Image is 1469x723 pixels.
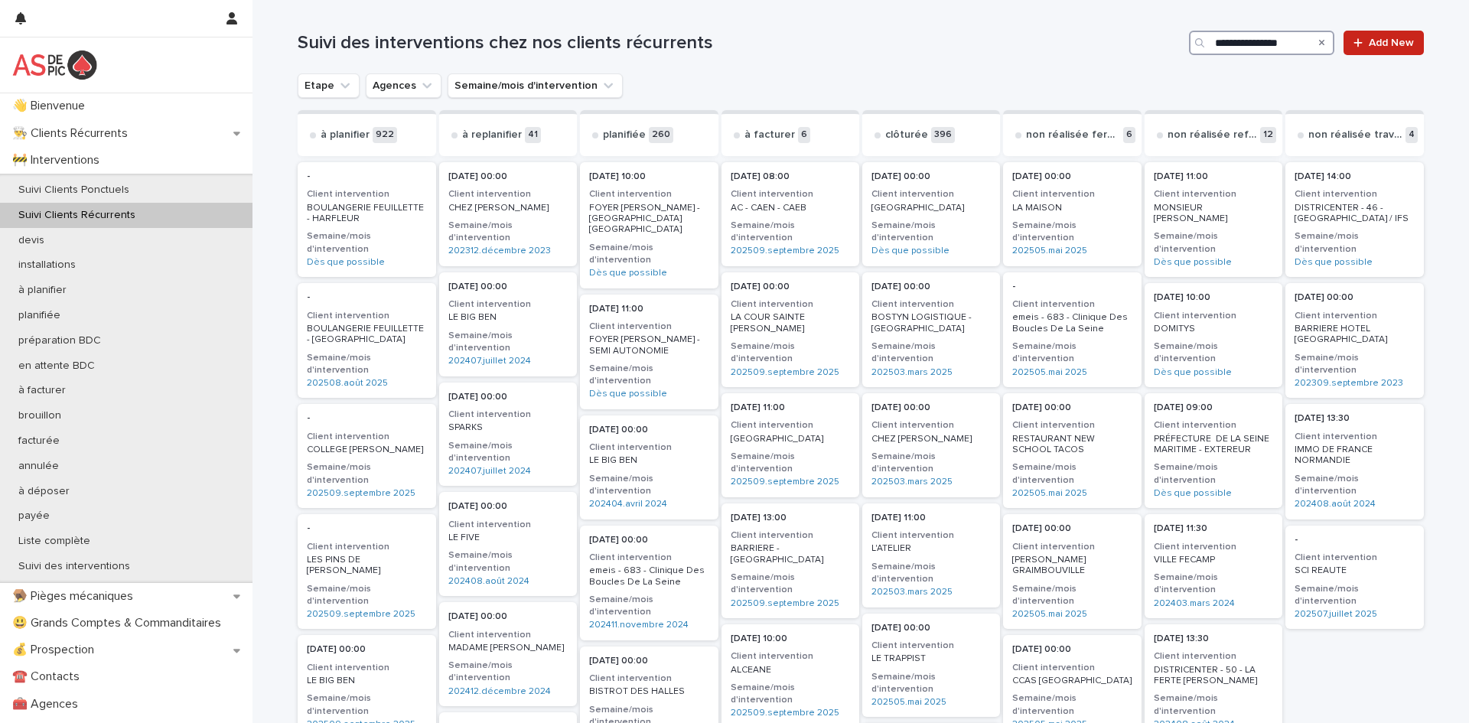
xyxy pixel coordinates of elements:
a: [DATE] 00:00Client interventionLE TRAPPISTSemaine/mois d'intervention202505.mai 2025 [862,614,1000,718]
a: 202503.mars 2025 [871,477,953,487]
p: PRÉFECTURE DE LA SEINE MARITIME - EXTEREUR [1154,434,1273,456]
h3: Semaine/mois d'intervention [589,363,708,387]
a: 202403.mars 2024 [1154,598,1235,609]
img: yKcqic14S0S6KrLdrqO6 [12,50,97,80]
a: Dès que possible [871,246,949,256]
a: 202312.décembre 2023 [448,246,551,256]
p: BOSTYN LOGISTIQUE - [GEOGRAPHIC_DATA] [871,312,991,334]
h3: Semaine/mois d'intervention [871,561,991,585]
a: -Client interventionemeis - 683 - Clinique Des Boucles De La SeineSemaine/mois d'intervention2025... [1003,272,1141,387]
div: [DATE] 11:00Client intervention[GEOGRAPHIC_DATA]Semaine/mois d'intervention202509.septembre 2025 [721,393,859,497]
p: LE FIVE [448,532,568,543]
p: planifiée [6,309,73,322]
div: -Client interventionBOULANGERIE FEUILLETTE - [GEOGRAPHIC_DATA]Semaine/mois d'intervention202508.a... [298,283,435,398]
p: installations [6,259,88,272]
a: Dès que possible [589,268,667,278]
p: IMMO DE FRANCE NORMANDIE [1295,445,1414,467]
h3: Semaine/mois d'intervention [448,549,568,574]
button: Agences [366,73,441,98]
p: annulée [6,460,71,473]
div: -Client interventionSCI REAUTESemaine/mois d'intervention202507.juillet 2025 [1285,526,1423,630]
p: [DATE] 13:00 [731,513,850,523]
p: COLLEGE [PERSON_NAME] [307,445,426,455]
div: [DATE] 11:00Client interventionL'ATELIERSemaine/mois d'intervention202503.mars 2025 [862,503,1000,607]
p: 👨‍🍳 Clients Récurrents [6,126,140,141]
p: FOYER [PERSON_NAME] - [GEOGRAPHIC_DATA] [GEOGRAPHIC_DATA] [589,203,708,236]
a: 202505.mai 2025 [1012,367,1087,378]
a: Dès que possible [589,389,667,399]
a: -Client interventionLES PINS DE [PERSON_NAME]Semaine/mois d'intervention202509.septembre 2025 [298,514,435,629]
h3: Client intervention [448,629,568,641]
h3: Semaine/mois d'intervention [1012,692,1132,717]
p: [DATE] 00:00 [1012,402,1132,413]
a: [DATE] 00:00Client interventionBARRIERE HOTEL [GEOGRAPHIC_DATA]Semaine/mois d'intervention202309.... [1285,283,1423,398]
p: [DATE] 11:00 [1154,171,1273,182]
a: 202503.mars 2025 [871,367,953,378]
p: DISTRICENTER - 46 - [GEOGRAPHIC_DATA] / IFS [1295,203,1414,225]
p: CHEZ [PERSON_NAME] [448,203,568,213]
h3: Semaine/mois d'intervention [731,220,850,244]
h3: Client intervention [448,519,568,531]
a: 202407.juillet 2024 [448,466,531,477]
p: BARRIERE - [GEOGRAPHIC_DATA] [731,543,850,565]
p: [DATE] 00:00 [448,171,568,182]
a: -Client interventionBOULANGERIE FEUILLETTE - HARFLEURSemaine/mois d'interventionDès que possible [298,162,435,277]
div: [DATE] 00:00Client interventionLE BIG BENSemaine/mois d'intervention202407.juillet 2024 [439,272,577,376]
p: FOYER [PERSON_NAME] - SEMI AUTONOMIE [589,334,708,357]
h3: Semaine/mois d'intervention [1154,692,1273,717]
div: [DATE] 11:00Client interventionMONSIEUR [PERSON_NAME]Semaine/mois d'interventionDès que possible [1145,162,1282,277]
a: 202407.juillet 2024 [448,356,531,366]
a: 202509.septembre 2025 [731,246,839,256]
a: [DATE] 00:00Client interventionMADAME [PERSON_NAME]Semaine/mois d'intervention202412.décembre 2024 [439,602,577,706]
p: 🧰 Agences [6,697,90,712]
p: [DATE] 00:00 [589,656,708,666]
div: [DATE] 00:00Client intervention[GEOGRAPHIC_DATA]Semaine/mois d'interventionDès que possible [862,162,1000,266]
p: - [307,292,426,303]
a: 202509.septembre 2025 [731,477,839,487]
a: [DATE] 00:00Client interventionSPARKSSemaine/mois d'intervention202407.juillet 2024 [439,383,577,487]
p: [DATE] 11:00 [731,402,850,413]
p: [DATE] 00:00 [871,171,991,182]
h3: Semaine/mois d'intervention [731,682,850,706]
p: [GEOGRAPHIC_DATA] [871,203,991,213]
p: BOULANGERIE FEUILLETTE - [GEOGRAPHIC_DATA] [307,324,426,346]
button: Semaine/mois d'intervention [448,73,623,98]
p: [DATE] 13:30 [1295,413,1414,424]
p: [DATE] 11:00 [589,304,708,314]
a: [DATE] 00:00Client interventionRESTAURANT NEW SCHOOL TACOSSemaine/mois d'intervention202505.mai 2025 [1003,393,1141,508]
p: - [307,171,426,182]
h3: Client intervention [1295,310,1414,322]
p: emeis - 683 - Clinique Des Boucles De La Seine [1012,312,1132,334]
p: LA COUR SAINTE [PERSON_NAME] [731,312,850,334]
h3: Client intervention [1154,310,1273,322]
h3: Semaine/mois d'intervention [448,659,568,684]
h3: Client intervention [1295,552,1414,564]
p: brouillon [6,409,73,422]
p: [DATE] 11:00 [871,513,991,523]
a: 202505.mai 2025 [871,697,946,708]
a: 202505.mai 2025 [1012,609,1087,620]
p: [DATE] 00:00 [307,644,426,655]
h3: Semaine/mois d'intervention [1012,583,1132,607]
a: 202408.août 2024 [1295,499,1376,510]
a: 202408.août 2024 [448,576,529,587]
a: 202505.mai 2025 [1012,246,1087,256]
h3: Semaine/mois d'intervention [1295,473,1414,497]
p: [DATE] 08:00 [731,171,850,182]
a: 202509.septembre 2025 [731,367,839,378]
p: [DATE] 00:00 [1012,644,1132,655]
h3: Client intervention [307,431,426,443]
a: -Client interventionCOLLEGE [PERSON_NAME]Semaine/mois d'intervention202509.septembre 2025 [298,404,435,508]
h3: Semaine/mois d'intervention [307,583,426,607]
p: [DATE] 00:00 [448,501,568,512]
a: Dès que possible [1295,257,1373,268]
h3: Client intervention [1012,298,1132,311]
h3: Client intervention [589,673,708,685]
p: [DATE] 00:00 [871,402,991,413]
p: MADAME [PERSON_NAME] [448,643,568,653]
